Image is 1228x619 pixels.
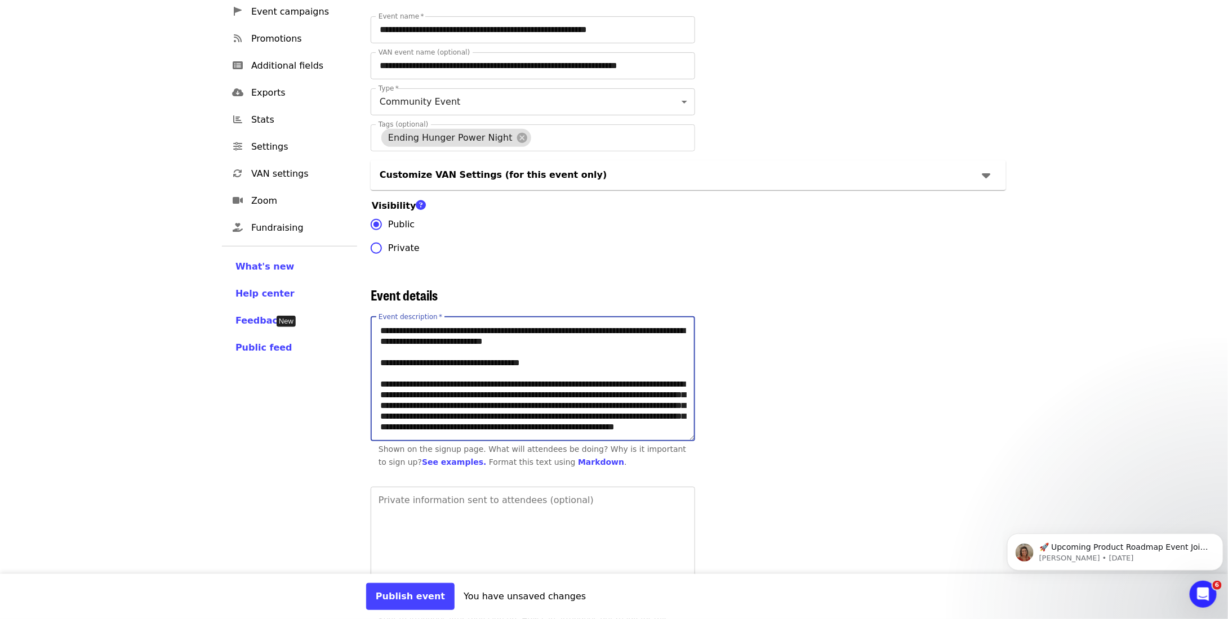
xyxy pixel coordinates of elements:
span: You have unsaved changes [464,591,586,602]
a: See examples. [422,457,486,467]
label: VAN event name (optional) [379,49,470,56]
i: question-circle icon [416,199,426,212]
span: Public feed [235,342,292,353]
a: Settings [222,133,357,160]
span: Fundraising [251,221,348,235]
i: hand-holding-heart icon [233,222,243,233]
a: Zoom [222,187,357,214]
a: What's new [235,260,344,273]
span: 6 [1213,581,1222,590]
a: Additional fields [222,52,357,79]
span: VAN settings [251,167,348,181]
div: Shown on the signup page. What will attendees be doing? Why is it important to sign up? [379,443,687,469]
i: rss icon [234,33,242,44]
span: Customize VAN Settings (for this event only) [380,169,607,180]
div: Customize VAN Settings (for this event only) [371,160,1006,190]
i: cloud-download icon [232,87,243,98]
span: Settings [251,140,348,154]
a: Exports [222,79,357,106]
i: list-alt icon [233,60,243,71]
a: Public feed [235,341,344,355]
div: Format this text using . [489,457,627,467]
span: Event campaigns [251,5,348,19]
a: VAN settings [222,160,357,187]
i: caret-down icon [982,167,990,183]
span: Private [388,241,420,255]
div: Ending Hunger Power Night [381,129,531,147]
label: Tags (optional) [379,121,428,128]
span: Exports [251,86,348,100]
i: video icon [233,195,243,206]
span: Promotions [251,32,348,46]
span: Stats [251,113,348,127]
span: Ending Hunger Power Night [381,132,519,143]
input: VAN event name (optional) [371,52,695,79]
a: Fundraising [222,214,357,241]
i: pennant icon [234,6,242,17]
iframe: Intercom live chat [1190,581,1217,608]
button: Feedback [235,314,284,328]
span: Public [388,218,415,231]
a: Stats [222,106,357,133]
textarea: Event description [371,317,695,441]
i: sync icon [233,168,242,179]
span: Event details [371,285,438,304]
div: Community Event [371,88,695,115]
a: Promotions [222,25,357,52]
span: What's new [235,261,295,272]
a: Markdown [578,457,624,467]
i: chart-bar icon [233,114,242,125]
a: Help center [235,287,344,300]
input: Event name [371,16,695,43]
label: Type [379,85,399,92]
span: Additional fields [251,59,348,73]
span: Zoom [251,194,348,208]
textarea: Private information sent to attendees (optional) [371,487,695,611]
i: sliders-h icon [233,141,242,152]
button: Publish event [366,583,455,610]
span: Help center [235,288,295,299]
iframe: Intercom notifications message [1003,510,1228,589]
span: Visibility [372,200,433,211]
div: Tooltip anchor [277,316,296,327]
label: Event name [379,13,424,20]
label: Event description [379,313,442,320]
